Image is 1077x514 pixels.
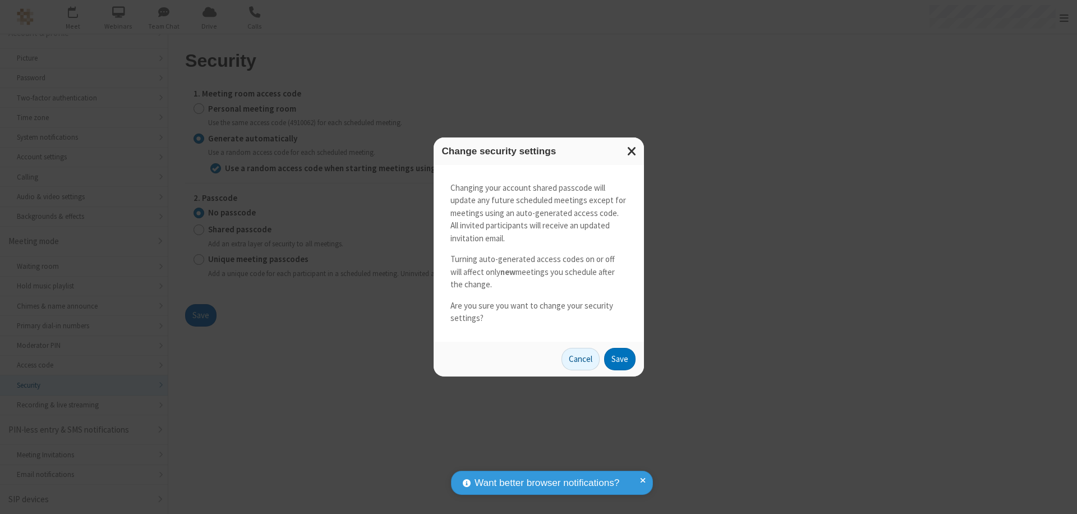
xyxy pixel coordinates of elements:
[450,300,627,325] p: Are you sure you want to change your security settings?
[604,348,636,370] button: Save
[442,146,636,157] h3: Change security settings
[450,253,627,291] p: Turning auto-generated access codes on or off will affect only meetings you schedule after the ch...
[500,267,516,277] strong: new
[450,182,627,245] p: Changing your account shared passcode will update any future scheduled meetings except for meetin...
[475,476,619,490] span: Want better browser notifications?
[561,348,600,370] button: Cancel
[620,137,644,165] button: Close modal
